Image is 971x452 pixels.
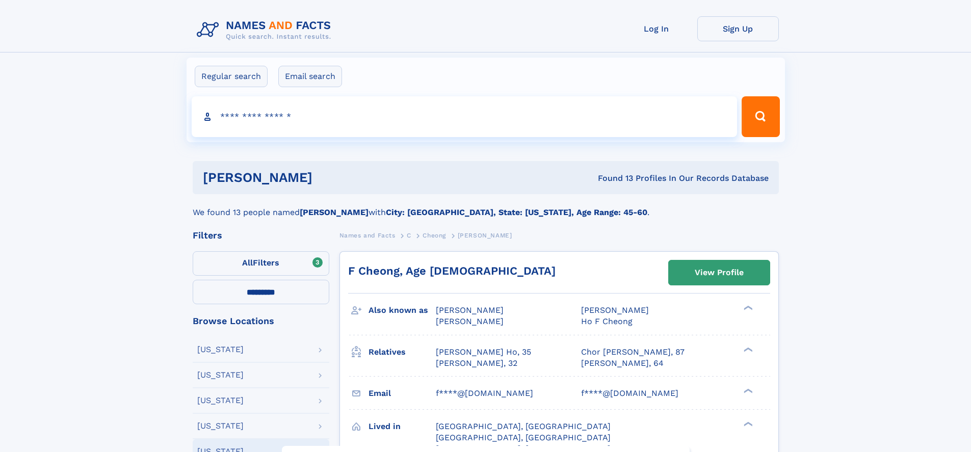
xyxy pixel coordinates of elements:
[369,385,436,402] h3: Email
[742,96,779,137] button: Search Button
[242,258,253,268] span: All
[436,316,504,326] span: [PERSON_NAME]
[300,207,369,217] b: [PERSON_NAME]
[197,345,244,354] div: [US_STATE]
[455,173,769,184] div: Found 13 Profiles In Our Records Database
[423,232,446,239] span: Cheong
[348,264,556,277] a: F Cheong, Age [DEMOGRAPHIC_DATA]
[193,251,329,276] label: Filters
[195,66,268,87] label: Regular search
[436,433,611,442] span: [GEOGRAPHIC_DATA], [GEOGRAPHIC_DATA]
[203,171,455,184] h1: [PERSON_NAME]
[278,66,342,87] label: Email search
[193,316,329,326] div: Browse Locations
[581,316,633,326] span: Ho F Cheong
[436,347,531,358] a: [PERSON_NAME] Ho, 35
[197,396,244,405] div: [US_STATE]
[741,420,753,427] div: ❯
[197,422,244,430] div: [US_STATE]
[423,229,446,242] a: Cheong
[197,371,244,379] div: [US_STATE]
[193,231,329,240] div: Filters
[192,96,738,137] input: search input
[616,16,697,41] a: Log In
[741,387,753,394] div: ❯
[193,194,779,219] div: We found 13 people named with .
[407,232,411,239] span: C
[581,347,685,358] a: Chor [PERSON_NAME], 87
[369,418,436,435] h3: Lived in
[436,421,611,431] span: [GEOGRAPHIC_DATA], [GEOGRAPHIC_DATA]
[339,229,396,242] a: Names and Facts
[458,232,512,239] span: [PERSON_NAME]
[581,305,649,315] span: [PERSON_NAME]
[369,302,436,319] h3: Also known as
[407,229,411,242] a: C
[386,207,647,217] b: City: [GEOGRAPHIC_DATA], State: [US_STATE], Age Range: 45-60
[369,343,436,361] h3: Relatives
[669,260,770,285] a: View Profile
[741,346,753,353] div: ❯
[436,305,504,315] span: [PERSON_NAME]
[193,16,339,44] img: Logo Names and Facts
[697,16,779,41] a: Sign Up
[581,358,664,369] a: [PERSON_NAME], 64
[741,305,753,311] div: ❯
[436,358,517,369] a: [PERSON_NAME], 32
[695,261,744,284] div: View Profile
